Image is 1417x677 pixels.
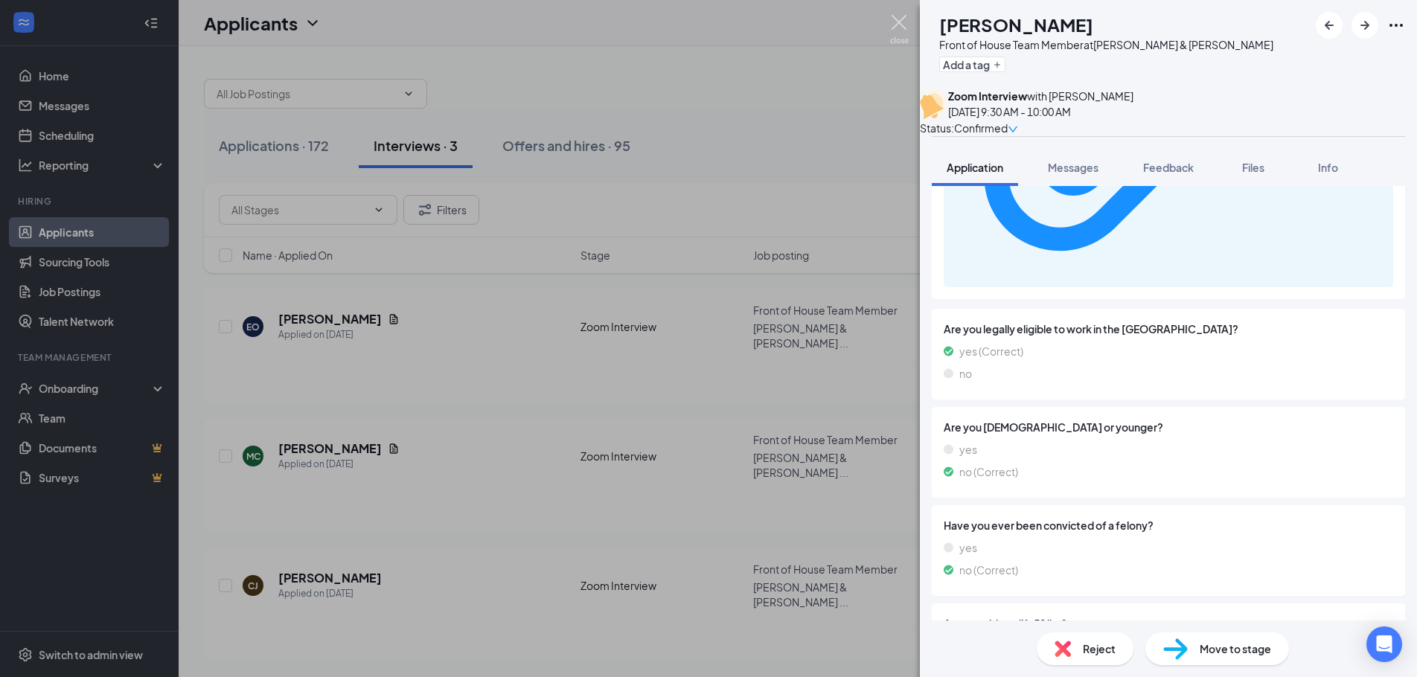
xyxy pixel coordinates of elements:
button: PlusAdd a tag [939,57,1005,72]
span: no (Correct) [959,562,1018,578]
svg: ArrowLeftNew [1320,16,1338,34]
span: Confirmed [954,120,1008,136]
span: down [1008,124,1018,135]
span: Application [947,161,1003,174]
span: Files [1242,161,1264,174]
span: Messages [1048,161,1098,174]
svg: ArrowRight [1356,16,1374,34]
div: [DATE] 9:30 AM - 10:00 AM [948,103,1133,120]
div: Open Intercom Messenger [1366,626,1402,662]
span: Are you [DEMOGRAPHIC_DATA] or younger? [944,419,1393,435]
span: Have you ever been convicted of a felony? [944,517,1393,533]
div: Status : [920,120,954,136]
button: ArrowLeftNew [1316,12,1343,39]
span: Are you able to lift 50 lbs? [944,615,1393,632]
span: Reject [1083,641,1116,657]
svg: Ellipses [1387,16,1405,34]
span: Are you legally eligible to work in the [GEOGRAPHIC_DATA]? [944,321,1393,337]
b: Zoom Interview [948,89,1027,103]
span: yes [959,441,977,458]
svg: Plus [993,60,1002,69]
h1: [PERSON_NAME] [939,12,1093,37]
span: Info [1318,161,1338,174]
span: yes [959,539,977,556]
span: yes (Correct) [959,343,1023,359]
div: with [PERSON_NAME] [948,89,1133,103]
span: Feedback [1143,161,1194,174]
button: ArrowRight [1352,12,1378,39]
span: Move to stage [1200,641,1271,657]
div: Front of House Team Member at [PERSON_NAME] & [PERSON_NAME] [939,37,1273,52]
span: no (Correct) [959,463,1018,480]
span: no [959,365,972,382]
